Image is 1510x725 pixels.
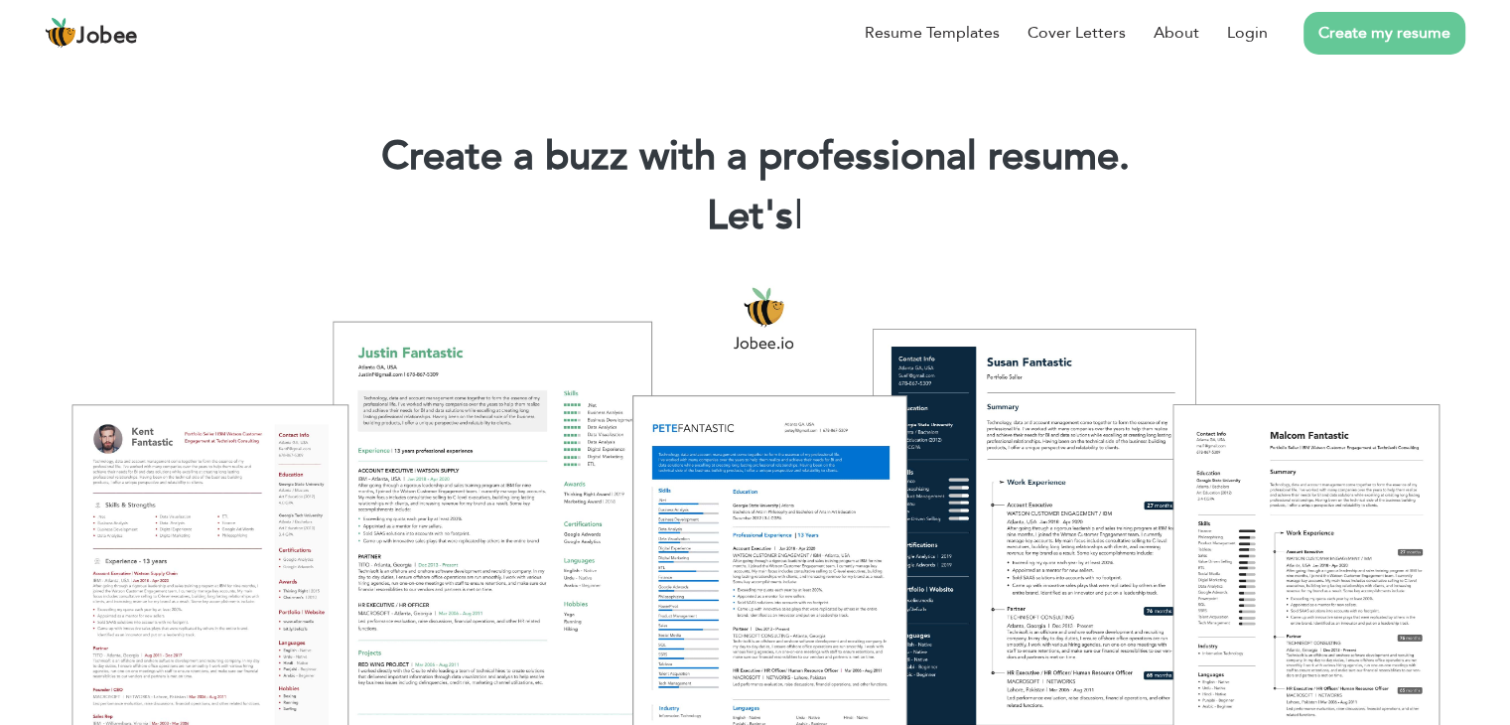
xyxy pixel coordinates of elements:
a: Jobee [45,17,138,49]
a: About [1154,21,1199,45]
h1: Create a buzz with a professional resume. [30,131,1480,183]
img: jobee.io [45,17,76,49]
a: Login [1227,21,1268,45]
a: Create my resume [1304,12,1465,55]
span: | [794,189,803,243]
span: Jobee [76,26,138,48]
a: Cover Letters [1028,21,1126,45]
h2: Let's [30,191,1480,242]
a: Resume Templates [865,21,1000,45]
